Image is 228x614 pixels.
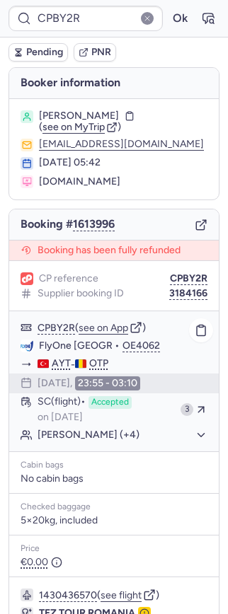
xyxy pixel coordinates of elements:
button: CPBY2R [170,273,207,284]
input: PNR Reference [8,6,163,31]
h4: Booker information [9,68,219,98]
button: PNR [74,43,116,62]
span: Booking has been fully refunded [38,245,181,256]
div: Price [21,544,207,554]
span: PNR [91,47,111,58]
div: ( ) [39,589,207,601]
span: AYT [52,358,71,369]
span: Pending [26,47,63,58]
button: 1430436570 [39,590,97,601]
div: [DATE] 05:42 [39,157,207,168]
div: Checked baggage [21,502,207,512]
span: OTP [89,358,108,369]
button: see on App [79,323,128,334]
div: [DATE], [38,376,140,390]
button: [EMAIL_ADDRESS][DOMAIN_NAME] [39,139,204,150]
span: on [DATE] [38,412,83,423]
span: Booking # [21,218,115,231]
button: 1613996 [73,218,115,231]
div: ( ) [38,321,207,334]
button: Ok [169,7,191,30]
div: No cabin bags [21,473,207,485]
span: 5×20kg, included [21,515,98,526]
button: Pending [8,43,68,62]
span: CP reference [39,273,98,284]
div: - [38,358,207,371]
button: SC(flight)Acceptedon [DATE]3 [9,393,219,426]
span: see on MyTrip [42,121,105,133]
span: [DOMAIN_NAME] [39,175,120,188]
button: see flight [101,590,142,601]
figure: OE airline logo [21,340,33,352]
button: (see on MyTrip) [39,122,121,133]
figure: 1L airline logo [21,272,33,285]
span: FlyOne [GEOGRAPHIC_DATA] [39,340,177,352]
span: Supplier booking ID [38,288,124,299]
time: 23:55 - 03:10 [75,376,140,390]
span: €0.00 [21,557,62,568]
div: Cabin bags [21,460,207,470]
div: • [39,340,207,352]
span: SC (flight) [38,396,86,409]
div: 3 [181,403,193,416]
button: OE4062 [122,340,160,352]
span: Accepted [89,396,132,409]
span: [PERSON_NAME] [39,110,119,122]
button: 3184166 [169,288,207,299]
button: [PERSON_NAME] (+4) [38,429,207,441]
button: CPBY2R [38,323,75,334]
